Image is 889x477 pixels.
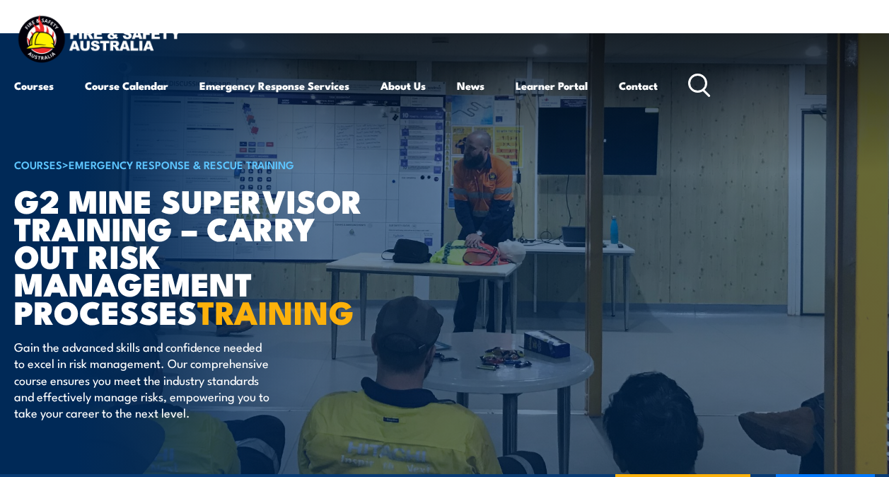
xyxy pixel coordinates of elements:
a: Contact [619,69,658,103]
p: Gain the advanced skills and confidence needed to excel in risk management. Our comprehensive cou... [14,338,272,421]
a: Emergency Response Services [199,69,349,103]
a: Courses [14,69,54,103]
a: COURSES [14,156,62,172]
strong: TRAINING [197,287,354,335]
h6: > [14,156,364,173]
a: News [457,69,484,103]
h1: G2 Mine Supervisor Training – Carry Out Risk Management Processes [14,186,364,325]
a: Emergency Response & Rescue Training [69,156,294,172]
a: Learner Portal [516,69,588,103]
a: About Us [380,69,426,103]
a: Course Calendar [85,69,168,103]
